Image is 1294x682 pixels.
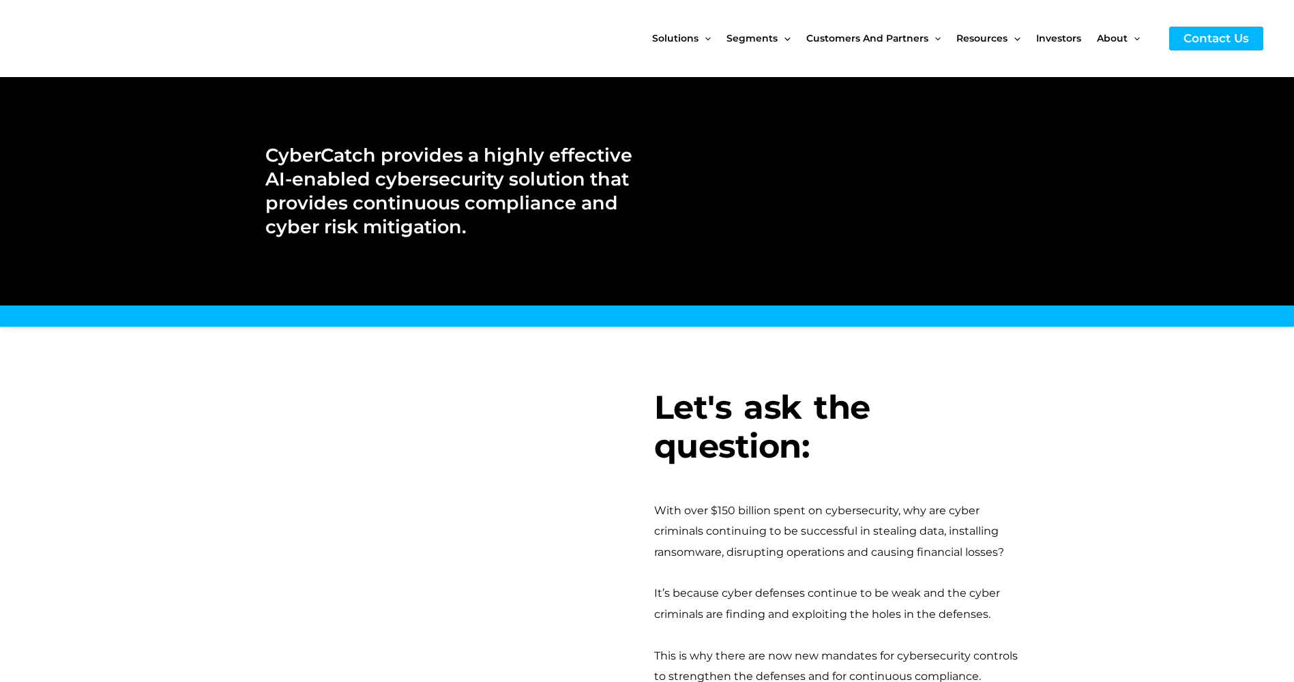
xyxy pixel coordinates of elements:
span: Customers and Partners [806,10,928,67]
span: Menu Toggle [699,10,711,67]
span: Investors [1036,10,1081,67]
span: About [1097,10,1128,67]
a: Investors [1036,10,1097,67]
div: It’s because cyber defenses continue to be weak and the cyber criminals are finding and exploitin... [654,583,1029,625]
h3: Let's ask the question: [654,388,1029,466]
span: Menu Toggle [1008,10,1020,67]
div: With over $150 billion spent on cybersecurity, why are cyber criminals continuing to be successfu... [654,501,1029,563]
span: Solutions [652,10,699,67]
img: CyberCatch [24,10,188,67]
span: Menu Toggle [1128,10,1140,67]
span: Segments [726,10,778,67]
a: Contact Us [1169,27,1263,50]
span: Resources [956,10,1008,67]
h2: CyberCatch provides a highly effective AI-enabled cybersecurity solution that provides continuous... [265,143,633,239]
span: Menu Toggle [928,10,941,67]
span: Menu Toggle [778,10,790,67]
nav: Site Navigation: New Main Menu [652,10,1156,67]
